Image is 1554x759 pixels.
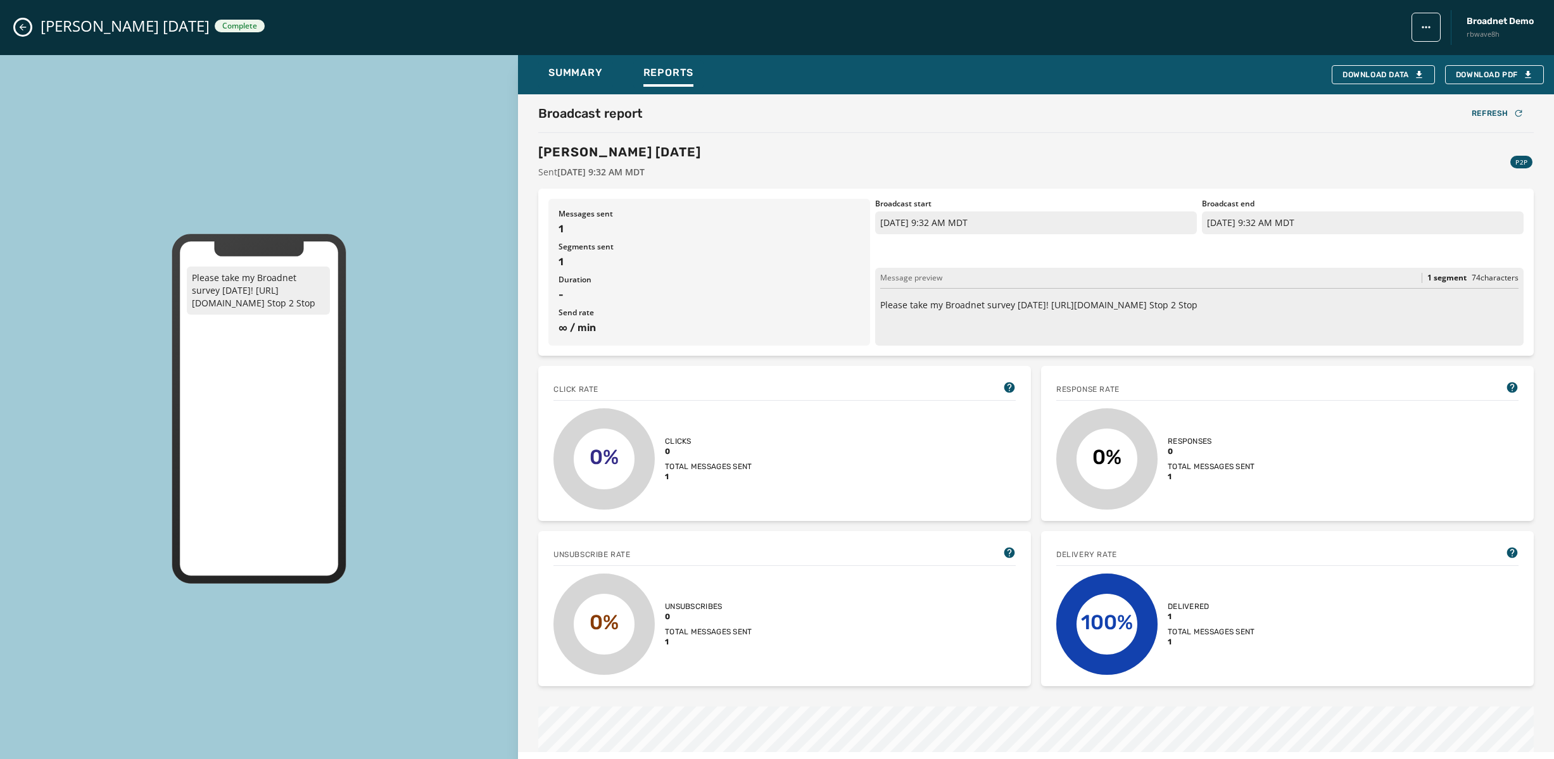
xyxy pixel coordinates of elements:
[1467,15,1534,28] span: Broadnet Demo
[222,21,257,31] span: Complete
[1168,601,1255,612] span: Delivered
[1168,436,1255,446] span: Responses
[1081,610,1133,634] text: 100%
[538,143,701,161] h3: [PERSON_NAME] [DATE]
[1202,211,1524,234] p: [DATE] 9:32 AM MDT
[187,267,330,315] p: Please take my Broadnet survey [DATE]! [URL][DOMAIN_NAME] Stop 2 Stop
[1168,612,1255,622] span: 1
[665,446,752,456] span: 0
[1202,199,1524,209] span: Broadcast end
[538,166,701,179] span: Sent
[875,199,1197,209] span: Broadcast start
[559,209,860,219] span: Messages sent
[559,275,860,285] span: Duration
[665,637,752,647] span: 1
[1342,70,1424,80] div: Download Data
[538,104,643,122] h2: Broadcast report
[548,66,603,79] span: Summary
[665,601,752,612] span: Unsubscribes
[880,273,942,283] span: Message preview
[538,60,613,89] button: Summary
[553,549,631,560] span: Unsubscribe Rate
[665,436,752,446] span: Clicks
[559,308,860,318] span: Send rate
[665,627,752,637] span: Total messages sent
[665,461,752,472] span: Total messages sent
[1168,461,1255,472] span: Total messages sent
[557,166,645,178] span: [DATE] 9:32 AM MDT
[1168,472,1255,482] span: 1
[553,384,598,394] span: Click rate
[875,211,1197,234] p: [DATE] 9:32 AM MDT
[1056,384,1120,394] span: Response rate
[1168,446,1255,456] span: 0
[590,445,619,469] text: 0%
[1510,156,1532,168] div: P2P
[1467,29,1534,40] span: rbwave8h
[1332,65,1435,84] button: Download Data
[559,222,860,237] span: 1
[1472,272,1519,283] span: 74 characters
[1456,70,1533,80] span: Download PDF
[1472,108,1524,118] div: Refresh
[1056,549,1117,560] span: Delivery Rate
[1445,65,1544,84] button: Download PDF
[1168,627,1255,637] span: Total messages sent
[643,66,694,79] span: Reports
[1168,637,1255,647] span: 1
[633,60,704,89] button: Reports
[665,612,752,622] span: 0
[1412,13,1441,42] button: broadcast action menu
[559,242,860,252] span: Segments sent
[590,610,619,634] text: 0%
[880,299,1519,311] p: Please take my Broadnet survey [DATE]! [URL][DOMAIN_NAME] Stop 2 Stop
[665,472,752,482] span: 1
[559,254,860,270] span: 1
[1092,445,1121,469] text: 0%
[1462,104,1534,122] button: Refresh
[1427,273,1467,283] span: 1 segment
[559,320,860,336] span: ∞ / min
[559,287,860,303] span: -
